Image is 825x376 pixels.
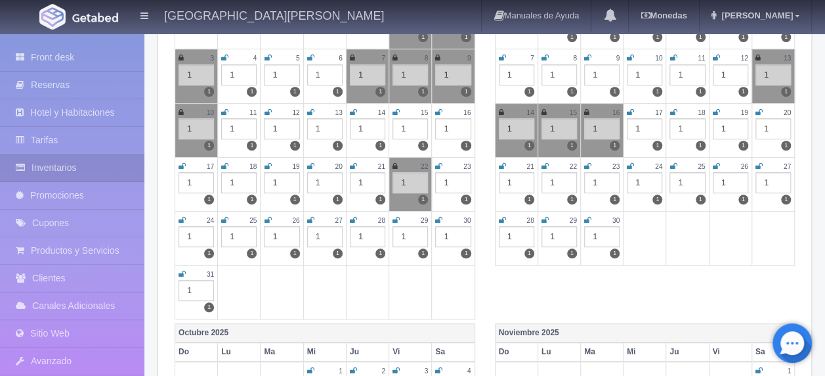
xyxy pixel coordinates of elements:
small: 22 [421,163,428,170]
label: 1 [524,87,534,97]
small: 25 [698,163,705,170]
label: 1 [696,87,706,97]
label: 1 [610,87,620,97]
small: 8 [425,55,429,62]
div: 1 [221,64,257,85]
small: 29 [421,217,428,224]
th: Sa [432,342,475,362]
div: 1 [584,172,620,193]
small: 1 [339,367,343,375]
small: 30 [463,217,471,224]
th: Do [495,342,538,362]
div: 1 [435,172,471,193]
div: 1 [392,172,428,193]
div: 1 [350,64,385,85]
label: 1 [567,195,577,204]
th: Lu [538,342,580,362]
label: 1 [204,141,214,151]
small: 6 [339,55,343,62]
div: 1 [499,226,534,247]
label: 1 [567,87,577,97]
label: 1 [738,32,748,42]
div: 1 [264,226,299,247]
small: 15 [421,109,428,116]
label: 1 [524,195,534,204]
div: 1 [179,226,214,247]
label: 1 [610,141,620,151]
small: 16 [612,109,620,116]
div: 1 [669,172,705,193]
label: 1 [418,32,428,42]
label: 1 [290,195,300,204]
div: 1 [307,118,343,139]
th: Octubre 2025 [175,324,475,343]
div: 1 [713,172,748,193]
small: 10 [207,109,214,116]
label: 1 [333,195,343,204]
small: 26 [740,163,748,170]
div: 1 [221,118,257,139]
div: 1 [264,118,299,139]
small: 7 [381,55,385,62]
small: 9 [467,55,471,62]
th: Vi [709,342,751,362]
label: 1 [738,141,748,151]
small: 16 [463,109,471,116]
div: 1 [435,226,471,247]
div: 1 [264,64,299,85]
small: 23 [612,163,620,170]
div: 1 [541,118,577,139]
label: 1 [461,32,471,42]
small: 31 [207,271,214,278]
label: 1 [567,248,577,258]
label: 1 [781,32,791,42]
img: Getabed [72,12,118,22]
th: Ju [346,342,389,362]
label: 1 [567,141,577,151]
small: 26 [292,217,299,224]
div: 1 [221,172,257,193]
div: 1 [627,172,662,193]
div: 1 [307,226,343,247]
small: 4 [253,55,257,62]
small: 17 [655,109,662,116]
div: 1 [755,64,791,85]
div: 1 [755,172,791,193]
span: [PERSON_NAME] [718,11,793,20]
div: 1 [307,172,343,193]
label: 1 [375,195,385,204]
label: 1 [204,248,214,258]
small: 29 [570,217,577,224]
small: 10 [655,55,662,62]
div: 1 [392,64,428,85]
small: 21 [526,163,534,170]
div: 1 [499,64,534,85]
small: 17 [207,163,214,170]
small: 20 [784,109,791,116]
small: 11 [698,55,705,62]
div: 1 [584,226,620,247]
label: 1 [247,248,257,258]
label: 1 [461,87,471,97]
div: 1 [584,118,620,139]
label: 1 [247,87,257,97]
th: Mi [303,342,346,362]
label: 1 [610,195,620,204]
div: 1 [392,226,428,247]
div: 1 [541,64,577,85]
small: 12 [292,109,299,116]
small: 19 [292,163,299,170]
small: 2 [381,367,385,375]
h4: [GEOGRAPHIC_DATA][PERSON_NAME] [164,7,384,23]
div: 1 [584,64,620,85]
div: 1 [713,118,748,139]
div: 1 [541,172,577,193]
th: Ju [666,342,709,362]
div: 1 [435,118,471,139]
label: 1 [375,87,385,97]
label: 1 [461,195,471,204]
label: 1 [652,32,662,42]
div: 1 [350,172,385,193]
label: 1 [375,141,385,151]
label: 1 [290,248,300,258]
